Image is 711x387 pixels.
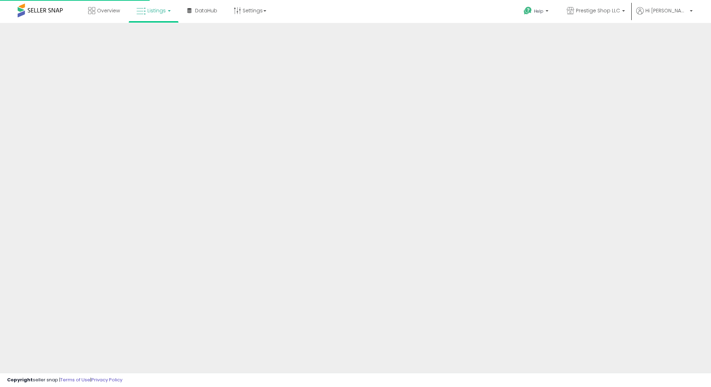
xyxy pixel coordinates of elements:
span: Prestige Shop LLC [576,7,620,14]
span: Listings [147,7,166,14]
span: DataHub [195,7,217,14]
span: Overview [97,7,120,14]
span: Hi [PERSON_NAME] [645,7,688,14]
a: Help [518,1,555,23]
span: Help [534,8,543,14]
a: Hi [PERSON_NAME] [636,7,693,23]
i: Get Help [523,6,532,15]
